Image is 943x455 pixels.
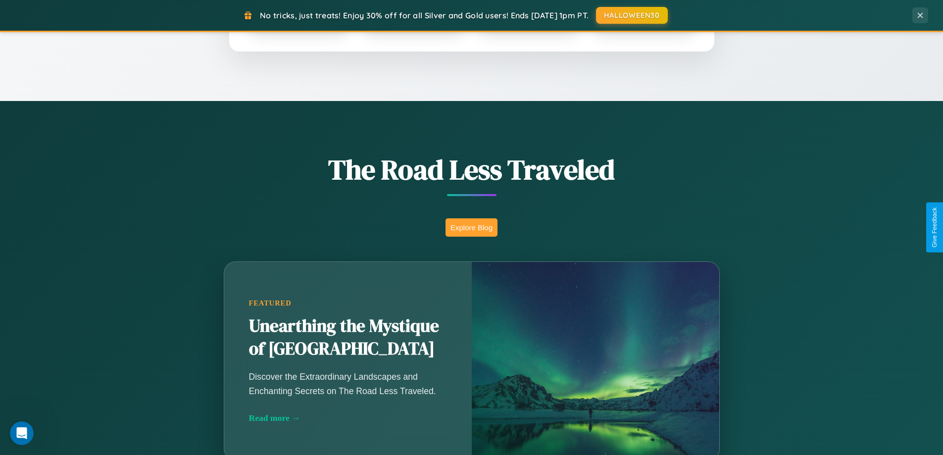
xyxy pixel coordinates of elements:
h2: Unearthing the Mystique of [GEOGRAPHIC_DATA] [249,315,447,360]
p: Discover the Extraordinary Landscapes and Enchanting Secrets on The Road Less Traveled. [249,370,447,398]
h1: The Road Less Traveled [175,151,769,189]
div: Give Feedback [931,207,938,248]
span: No tricks, just treats! Enjoy 30% off for all Silver and Gold users! Ends [DATE] 1pm PT. [260,10,589,20]
button: Explore Blog [446,218,497,237]
iframe: Intercom live chat [10,421,34,445]
div: Featured [249,299,447,307]
button: HALLOWEEN30 [596,7,668,24]
div: Read more → [249,413,447,423]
